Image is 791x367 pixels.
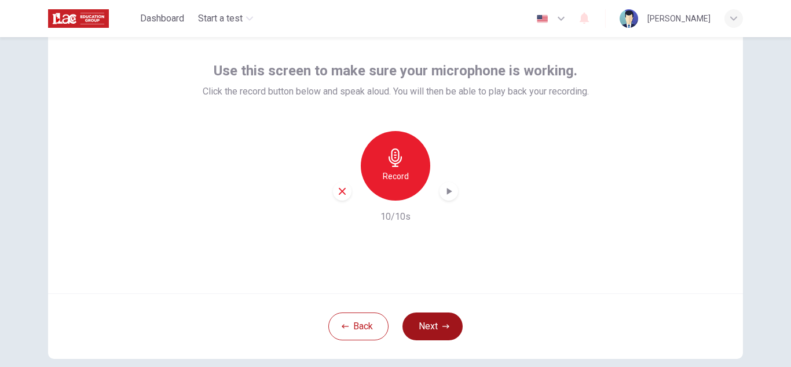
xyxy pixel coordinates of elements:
button: Back [328,313,389,340]
img: Profile picture [620,9,638,28]
button: Next [402,313,463,340]
h6: Record [383,169,409,183]
span: Click the record button below and speak aloud. You will then be able to play back your recording. [203,85,589,99]
h6: 10/10s [380,210,411,224]
img: en [535,14,550,23]
span: Start a test [198,12,243,26]
button: Record [361,131,430,201]
span: Use this screen to make sure your microphone is working. [214,61,577,80]
div: [PERSON_NAME] [647,12,711,26]
button: Start a test [193,8,258,29]
span: Dashboard [140,12,184,26]
a: ILAC logo [48,7,136,30]
img: ILAC logo [48,7,109,30]
button: Dashboard [136,8,189,29]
